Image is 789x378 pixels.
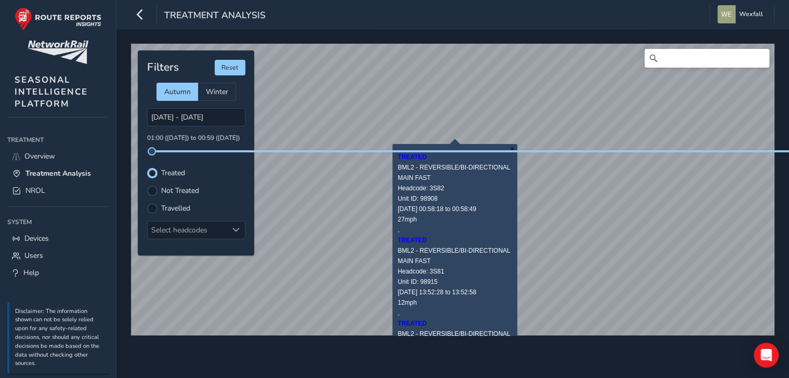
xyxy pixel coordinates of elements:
[717,5,767,23] button: Wexfall
[24,251,43,260] span: Users
[717,5,735,23] img: diamond-layout
[15,7,101,31] img: rr logo
[398,245,512,266] div: BML2 - REVERSIBLE/BI-DIRECTIONAL MAIN FAST
[398,152,512,162] div: TREATED
[398,266,512,277] div: Headcode: 3S81
[398,204,512,214] div: [DATE] 00:58:18 to 00:58:49
[24,233,49,243] span: Devices
[739,5,763,23] span: Wexfall
[15,307,103,369] p: Disclaimer: The information shown can not be solely relied upon for any safety-related decisions,...
[7,165,109,182] a: Treatment Analysis
[148,221,228,239] div: Select headcodes
[507,144,517,153] button: Close popup
[398,235,512,245] div: TREATED
[164,87,191,97] span: Autumn
[198,83,236,101] div: Winter
[206,87,228,97] span: Winter
[23,268,39,278] span: Help
[754,343,779,368] div: Open Intercom Messenger
[215,60,245,75] button: Reset
[398,183,512,193] div: Headcode: 3S82
[7,214,109,230] div: System
[7,132,109,148] div: Treatment
[25,168,91,178] span: Treatment Analysis
[24,151,55,161] span: Overview
[161,187,199,194] label: Not Treated
[156,83,198,101] div: Autumn
[7,247,109,264] a: Users
[147,134,245,143] p: 01:00 ([DATE]) to 00:59 ([DATE])
[398,297,512,308] div: 12mph
[398,193,512,204] div: Unit ID: 98908
[7,182,109,199] a: NROL
[28,41,88,64] img: customer logo
[7,230,109,247] a: Devices
[25,186,45,195] span: NROL
[161,170,185,177] label: Treated
[7,148,109,165] a: Overview
[398,287,512,297] div: [DATE] 13:52:28 to 13:52:58
[147,61,179,74] h4: Filters
[398,318,512,329] div: TREATED
[161,205,190,212] label: Travelled
[7,264,109,281] a: Help
[645,49,769,68] input: Search
[164,9,266,23] span: Treatment Analysis
[131,44,774,342] canvas: Map
[15,74,88,110] span: SEASONAL INTELLIGENCE PLATFORM
[398,214,512,225] div: 27mph
[398,277,512,287] div: Unit ID: 98915
[398,162,512,183] div: BML2 - REVERSIBLE/BI-DIRECTIONAL MAIN FAST
[398,329,512,349] div: BML2 - REVERSIBLE/BI-DIRECTIONAL MAIN FAST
